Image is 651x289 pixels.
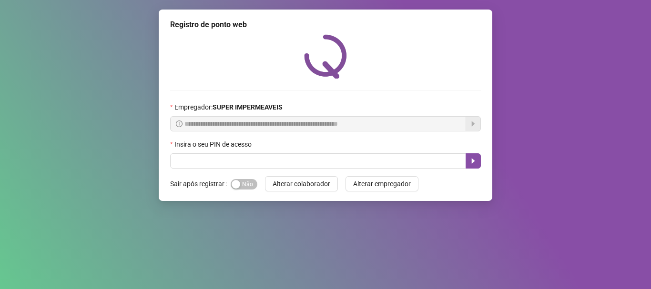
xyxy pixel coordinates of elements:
[346,176,418,191] button: Alterar empregador
[273,179,330,189] span: Alterar colaborador
[265,176,338,191] button: Alterar colaborador
[170,176,231,191] label: Sair após registrar
[213,103,283,111] strong: SUPER IMPERMEAVEIS
[170,19,481,30] div: Registro de ponto web
[176,120,183,127] span: info-circle
[170,139,258,149] label: Insira o seu PIN de acesso
[469,157,477,165] span: caret-right
[174,102,283,112] span: Empregador :
[353,179,411,189] span: Alterar empregador
[304,34,347,79] img: QRPoint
